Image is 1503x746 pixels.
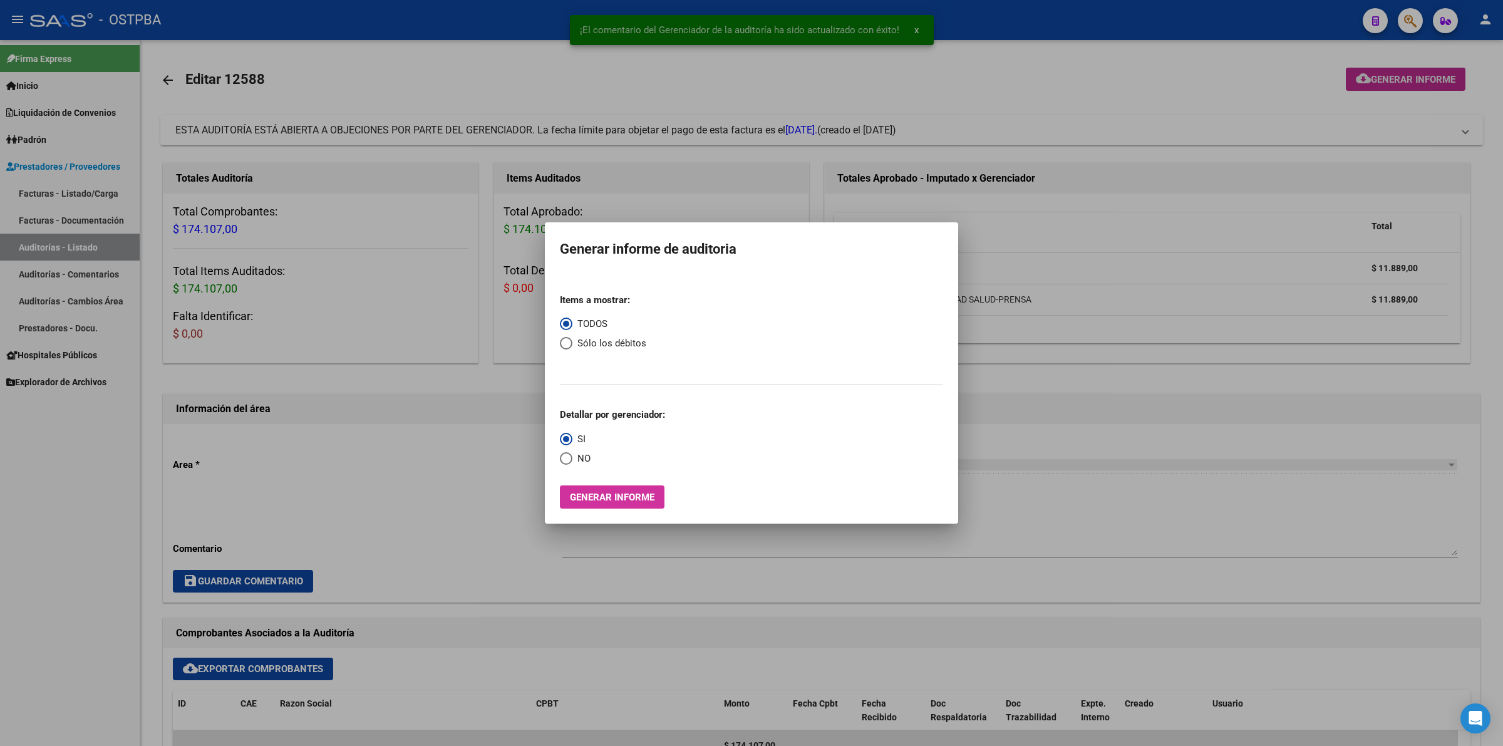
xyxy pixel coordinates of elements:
span: SI [572,432,586,447]
strong: Items a mostrar: [560,294,630,306]
strong: Detallar por gerenciador: [560,409,665,420]
span: Generar informe [570,492,654,503]
mat-radio-group: Select an option [560,284,646,370]
div: Open Intercom Messenger [1460,703,1490,733]
h1: Generar informe de auditoria [560,237,943,261]
mat-radio-group: Select an option [560,398,665,465]
span: Sólo los débitos [572,336,646,351]
span: TODOS [572,317,607,331]
span: NO [572,452,591,466]
button: Generar informe [560,485,664,509]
